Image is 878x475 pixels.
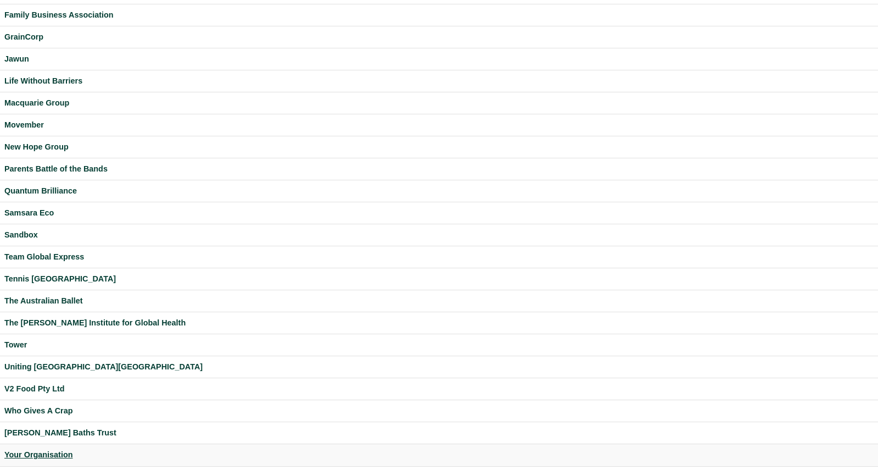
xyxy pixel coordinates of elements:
a: New Hope Group [4,141,874,153]
a: Parents Battle of the Bands [4,163,874,175]
a: Uniting [GEOGRAPHIC_DATA][GEOGRAPHIC_DATA] [4,361,874,373]
a: Your Organisation [4,449,874,461]
a: Sandbox [4,229,874,241]
a: Family Business Association [4,9,874,21]
a: V2 Food Pty Ltd [4,383,874,395]
a: The [PERSON_NAME] Institute for Global Health [4,317,874,329]
a: Tower [4,339,874,351]
a: [PERSON_NAME] Baths Trust [4,427,874,439]
a: Samsara Eco [4,207,874,219]
a: Jawun [4,53,874,65]
a: Tennis [GEOGRAPHIC_DATA] [4,273,874,285]
a: Team Global Express [4,251,874,263]
a: Life Without Barriers [4,75,874,87]
a: The Australian Ballet [4,295,874,307]
a: Quantum Brilliance [4,185,874,197]
a: Movember [4,119,874,131]
a: Macquarie Group [4,97,874,109]
a: Who Gives A Crap [4,405,874,417]
a: GrainCorp [4,31,874,43]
